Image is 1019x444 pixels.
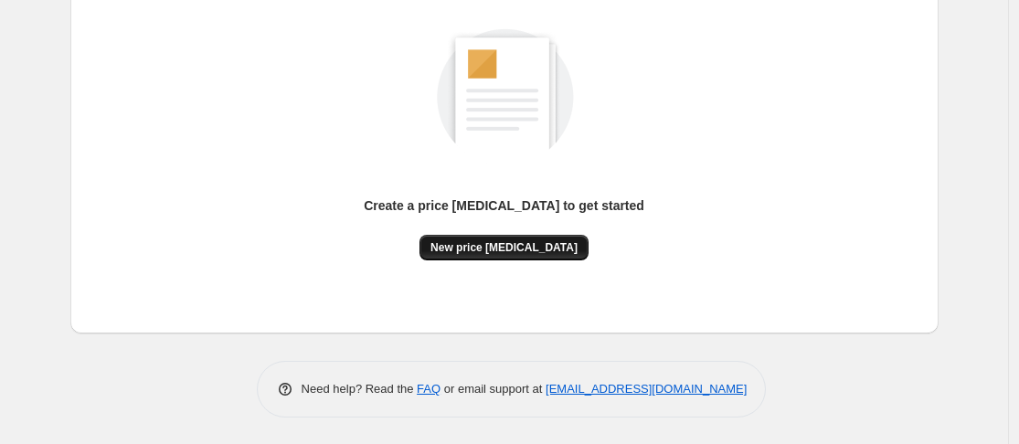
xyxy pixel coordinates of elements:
span: or email support at [441,382,546,396]
a: [EMAIL_ADDRESS][DOMAIN_NAME] [546,382,747,396]
span: Need help? Read the [302,382,418,396]
p: Create a price [MEDICAL_DATA] to get started [364,196,644,215]
a: FAQ [417,382,441,396]
button: New price [MEDICAL_DATA] [419,235,589,260]
span: New price [MEDICAL_DATA] [430,240,578,255]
